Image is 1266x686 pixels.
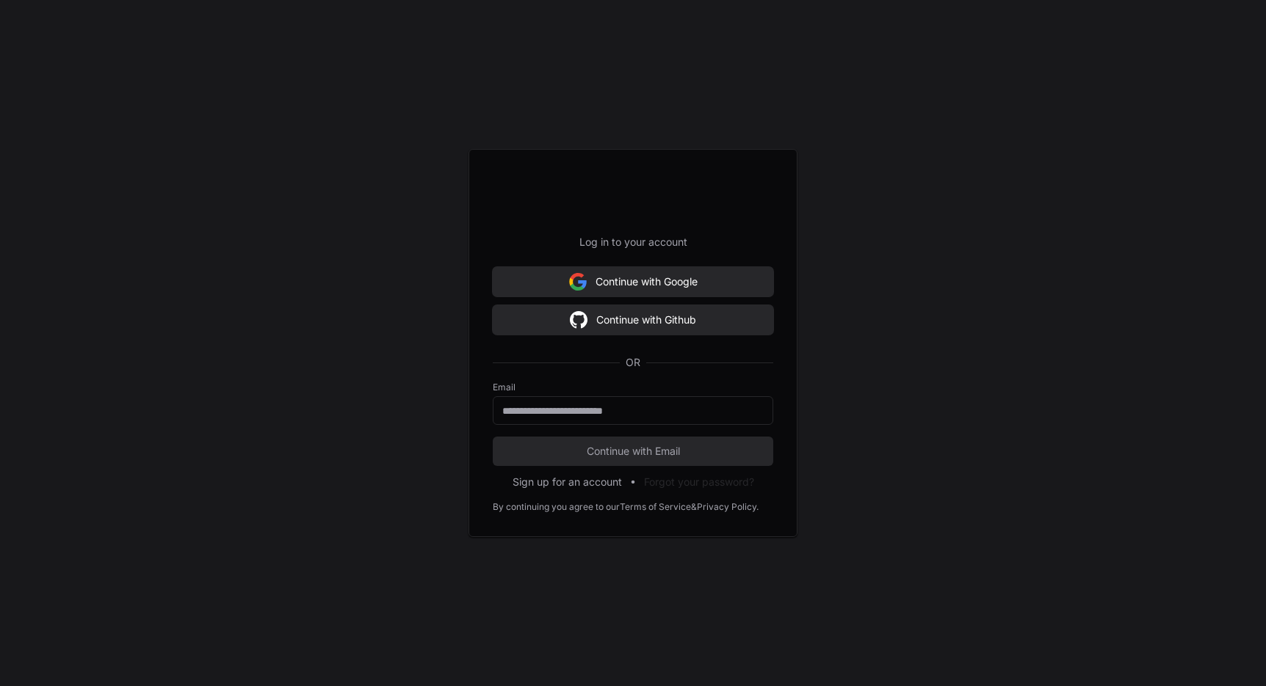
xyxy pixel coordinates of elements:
p: Log in to your account [493,235,773,249]
span: Continue with Email [493,444,773,459]
button: Forgot your password? [644,475,754,489]
button: Continue with Github [493,305,773,335]
button: Continue with Email [493,437,773,466]
button: Continue with Google [493,267,773,296]
button: Sign up for an account [513,475,622,489]
img: Sign in with google [569,267,587,296]
label: Email [493,382,773,393]
a: Privacy Policy. [697,501,759,513]
div: & [691,501,697,513]
div: By continuing you agree to our [493,501,620,513]
img: Sign in with google [570,305,587,335]
span: OR [620,355,646,370]
a: Terms of Service [620,501,691,513]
